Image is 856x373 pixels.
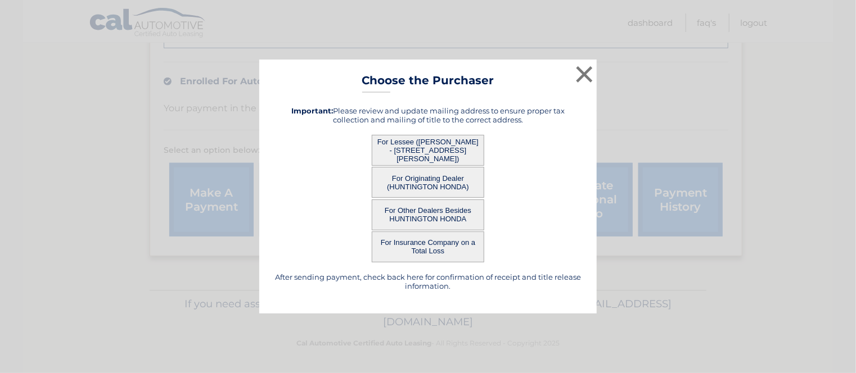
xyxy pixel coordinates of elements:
[273,272,583,290] h5: After sending payment, check back here for confirmation of receipt and title release information.
[291,106,333,115] strong: Important:
[573,63,596,85] button: ×
[372,231,484,262] button: For Insurance Company on a Total Loss
[372,199,484,230] button: For Other Dealers Besides HUNTINGTON HONDA
[372,167,484,198] button: For Originating Dealer (HUNTINGTON HONDA)
[362,74,494,93] h3: Choose the Purchaser
[372,135,484,166] button: For Lessee ([PERSON_NAME] - [STREET_ADDRESS][PERSON_NAME])
[273,106,583,124] h5: Please review and update mailing address to ensure proper tax collection and mailing of title to ...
